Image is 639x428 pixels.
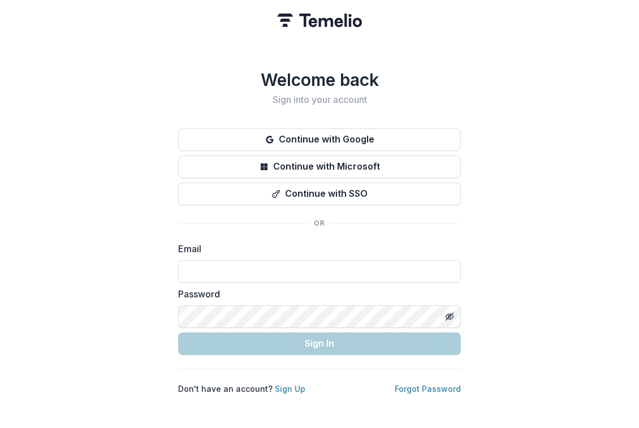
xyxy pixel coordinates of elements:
[178,94,461,105] h2: Sign into your account
[275,384,305,394] a: Sign Up
[178,383,305,395] p: Don't have an account?
[178,183,461,205] button: Continue with SSO
[178,70,461,90] h1: Welcome back
[178,242,454,256] label: Email
[441,308,459,326] button: Toggle password visibility
[277,14,362,27] img: Temelio
[178,332,461,355] button: Sign In
[395,384,461,394] a: Forgot Password
[178,128,461,151] button: Continue with Google
[178,155,461,178] button: Continue with Microsoft
[178,287,454,301] label: Password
